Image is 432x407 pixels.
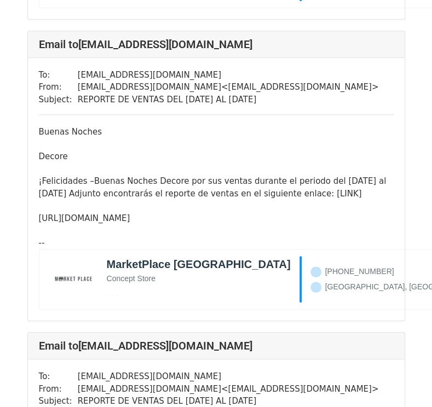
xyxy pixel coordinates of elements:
img: marketplacenicaragua [49,256,96,303]
div: Buenas Noches [39,126,394,138]
td: From: [39,383,78,396]
h4: Email to [EMAIL_ADDRESS][DOMAIN_NAME] [39,38,394,51]
td: To: [39,370,78,383]
td: [EMAIL_ADDRESS][DOMAIN_NAME] < [EMAIL_ADDRESS][DOMAIN_NAME] > [78,383,379,396]
td: From: [39,81,78,94]
td: [EMAIL_ADDRESS][DOMAIN_NAME] < [EMAIL_ADDRESS][DOMAIN_NAME] > [78,81,379,94]
td: [EMAIL_ADDRESS][DOMAIN_NAME] [78,69,379,82]
b: MarketPlace [GEOGRAPHIC_DATA] [107,258,291,271]
span: -- [39,238,45,248]
div: ¡Felicidades –Buenas Noches Decore por sus ventas durante el periodo del [DATE] al [DATE] Adjunto... [39,175,394,200]
td: Subject: [39,94,78,106]
span: Concept Store [107,274,156,283]
td: To: [39,69,78,82]
td: REPORTE DE VENTAS DEL [DATE] AL [DATE] [78,94,379,106]
div: Widget de chat [377,354,432,407]
h4: Email to [EMAIL_ADDRESS][DOMAIN_NAME] [39,339,394,352]
iframe: Chat Widget [377,354,432,407]
div: [URL][DOMAIN_NAME] [39,212,394,225]
td: [EMAIL_ADDRESS][DOMAIN_NAME] [78,370,379,383]
div: Decore [39,150,394,163]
